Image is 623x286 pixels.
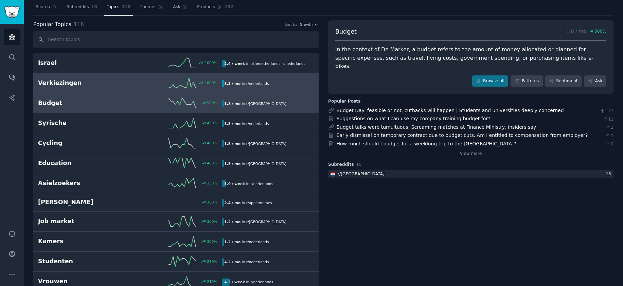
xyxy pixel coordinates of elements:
div: Popular Posts [328,99,361,105]
div: 1000 % [205,81,217,85]
a: [PERSON_NAME]300%2.4 / moin r/appiememes [33,193,319,212]
span: Subreddits [328,162,354,168]
span: r/ nederlands [246,240,269,244]
a: Israel1000%2.4 / weekin r/thenetherlands,r/nederlands [33,53,319,73]
span: r/ [GEOGRAPHIC_DATA] [246,220,286,224]
a: Search [33,2,59,16]
a: Sentiment [545,75,582,87]
span: r/ nederlands [246,82,269,86]
a: Syrische450%3.3 / moin r/nederlands [33,113,319,133]
a: Suggestions on what I can use my company training budget for? [337,116,491,121]
a: Topics118 [104,2,133,16]
div: 300 % [207,239,217,244]
span: Topics [107,4,119,10]
span: r/ nederlands [283,61,305,66]
div: 1000 % [205,60,217,65]
button: Growth [300,22,319,27]
div: 400 % [207,141,217,145]
h2: Kamers [38,237,130,246]
b: 1.8 / mo [224,102,241,106]
span: Subreddits [67,4,89,10]
a: Cycling400%1.5 / moin r/[GEOGRAPHIC_DATA] [33,133,319,153]
span: Ask [173,4,180,10]
div: In the context of De Marker, a budget refers to the amount of money allocated or planned for spec... [335,46,606,71]
b: 4.2 / mo [224,260,241,264]
span: 2 [605,125,613,131]
a: Budget Day: feasible or not, cutbacks will happen | Students and universities deeply concerned [337,108,564,113]
b: 2.4 / mo [224,201,241,205]
div: 300 % [207,219,217,224]
div: in [222,140,289,147]
span: Themes [140,4,157,10]
b: 1.2 / mo [224,220,241,224]
span: Popular Topics [33,20,71,29]
a: Early dismissal on temporary contract due to budget cuts. Am i entitled to compensation from empl... [337,132,588,138]
span: , [281,61,282,66]
span: r/ nederlands [251,182,273,186]
span: r/ appiememes [246,201,272,205]
h2: Studenten [38,257,130,266]
h2: Verkiezingen [38,79,130,87]
h2: Vrouwen [38,277,130,286]
a: Studenten250%4.2 / moin r/nederlands [33,252,319,272]
a: Budget talks were tumultuous; Screaming matches at Finance Ministry, insiders say [337,124,536,130]
img: GummySearch logo [4,6,20,18]
div: in [222,279,275,286]
div: in [222,218,289,226]
span: r/ nederlands [246,122,269,126]
a: Job market300%1.2 / moin r/[GEOGRAPHIC_DATA] [33,212,319,232]
span: Budget [335,28,357,36]
span: 118 [122,4,130,10]
div: in [222,100,289,107]
span: r/ nederlands [246,260,269,264]
div: 400 % [207,161,217,165]
span: 10 [91,4,97,10]
h2: Israel [38,59,130,67]
span: 147 [600,108,613,114]
span: 0 [605,141,613,147]
div: 250 % [207,259,217,264]
div: 350 % [207,181,217,185]
div: in [222,199,274,207]
input: Search topics [33,31,319,48]
div: in [222,60,308,67]
span: 11 [602,117,613,123]
b: 1.5 / mo [224,162,241,166]
div: 210 % [207,279,217,284]
div: in [222,120,271,127]
div: 300 % [207,200,217,204]
b: 2.4 / week [224,61,245,66]
a: Patterns [511,75,542,87]
a: Ask [584,75,606,87]
b: 4.3 / week [224,280,245,284]
b: 3.3 / mo [224,82,241,86]
span: r/ nederlands [251,280,273,284]
h2: Asielzoekers [38,179,130,187]
span: Growth [300,22,313,27]
h2: [PERSON_NAME] [38,198,130,207]
a: Verkiezingen1000%3.3 / moin r/nederlands [33,73,319,93]
b: 1.2 / mo [224,240,241,244]
span: 192 [225,4,233,10]
span: Products [197,4,215,10]
span: Search [36,4,50,10]
span: 500 % [594,29,606,35]
span: 118 [74,21,84,28]
h2: Job market [38,217,130,226]
div: in [222,160,289,167]
span: r/ [GEOGRAPHIC_DATA] [246,162,286,166]
span: 10 [356,162,362,167]
a: How much should I budget for a weeklong trip to the [GEOGRAPHIC_DATA]? [337,141,516,146]
span: r/ [GEOGRAPHIC_DATA] [246,142,286,146]
span: 1 [605,133,613,139]
div: 500 % [207,101,217,105]
span: r/ thenetherlands [251,61,281,66]
a: Asielzoekers350%1.9 / weekin r/nederlands [33,173,319,193]
a: Netherlandsr/[GEOGRAPHIC_DATA]15 [328,170,613,179]
b: 1.5 / mo [224,142,241,146]
h2: Cycling [38,139,130,147]
span: r/ [GEOGRAPHIC_DATA] [246,102,286,106]
a: Budget500%1.8 / moin r/[GEOGRAPHIC_DATA] [33,93,319,113]
div: 450 % [207,121,217,125]
div: in [222,80,271,87]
